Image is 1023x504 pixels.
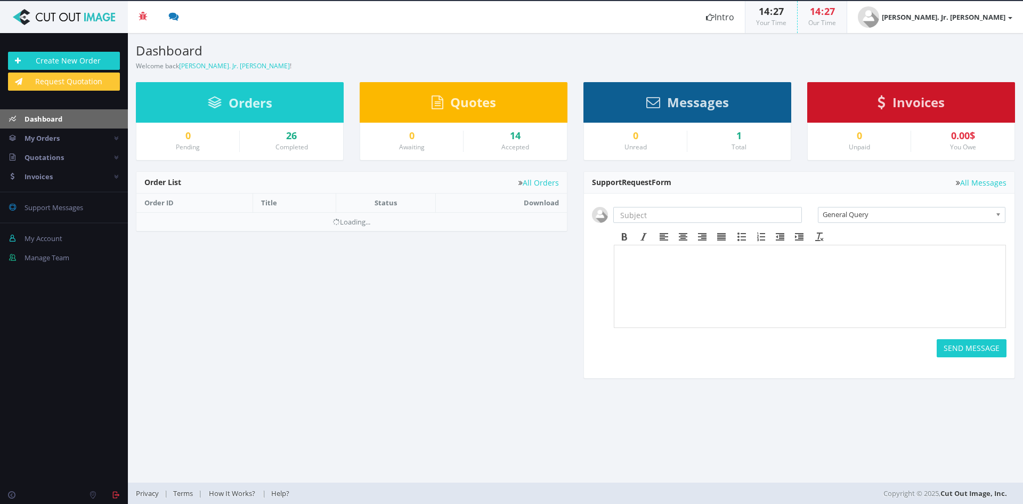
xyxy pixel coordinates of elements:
span: How It Works? [209,489,255,498]
td: Loading... [136,212,567,231]
a: Help? [266,489,295,498]
span: Support Messages [25,203,83,212]
th: Title [253,194,336,212]
strong: [PERSON_NAME]. Jr. [PERSON_NAME] [882,12,1005,22]
a: 0 [368,131,455,141]
a: Cut Out Image, Inc. [940,489,1007,498]
div: Align center [673,230,693,244]
img: user_default.jpg [592,207,608,223]
div: Align left [654,230,673,244]
span: Order List [144,177,181,187]
span: Copyright © 2025, [883,488,1007,499]
div: Clear formatting [810,230,829,244]
input: Subject [613,207,802,223]
span: Request [622,177,652,187]
a: 26 [248,131,335,141]
a: Invoices [878,100,945,109]
span: My Orders [25,133,60,143]
span: General Query [823,207,991,221]
small: Accepted [501,142,529,151]
div: 0.00$ [919,131,1006,141]
div: Bold [615,230,634,244]
small: Your Time [756,18,786,27]
a: [PERSON_NAME]. Jr. [PERSON_NAME] [179,61,290,70]
small: Our Time [808,18,836,27]
a: Orders [208,100,272,110]
div: | | | [136,483,722,504]
a: [PERSON_NAME]. Jr. [PERSON_NAME] [847,1,1023,33]
span: 27 [824,5,835,18]
div: Increase indent [790,230,809,244]
span: Invoices [25,172,53,181]
h3: Dashboard [136,44,567,58]
a: All Messages [956,179,1006,187]
a: Terms [168,489,198,498]
th: Order ID [136,194,253,212]
button: SEND MESSAGE [937,339,1006,357]
small: Unpaid [849,142,870,151]
a: All Orders [518,179,559,187]
a: 0 [592,131,679,141]
a: Request Quotation [8,73,120,91]
div: Italic [634,230,653,244]
small: Welcome back ! [136,61,291,70]
small: Completed [275,142,308,151]
a: Create New Order [8,52,120,70]
img: user_default.jpg [858,6,879,28]
th: Download [435,194,567,212]
div: Justify [712,230,731,244]
small: Total [732,142,746,151]
a: 0 [816,131,903,141]
div: Bullet list [732,230,751,244]
small: You Owe [950,142,976,151]
span: Support Form [592,177,671,187]
a: 14 [472,131,559,141]
span: Quotes [450,93,496,111]
span: 14 [810,5,821,18]
span: : [769,5,773,18]
span: 14 [759,5,769,18]
th: Status [336,194,436,212]
a: Privacy [136,489,164,498]
div: Decrease indent [770,230,790,244]
span: Manage Team [25,253,69,262]
div: 1 [695,131,783,141]
iframe: Rich Text Area. Press ALT-F9 for menu. Press ALT-F10 for toolbar. Press ALT-0 for help [614,245,1005,327]
a: Messages [646,100,729,109]
span: Orders [229,94,272,111]
small: Awaiting [399,142,425,151]
span: Invoices [892,93,945,111]
a: Intro [695,1,745,33]
a: 0 [144,131,231,141]
div: Numbered list [751,230,770,244]
img: Cut Out Image [8,9,120,25]
small: Unread [624,142,647,151]
a: Quotes [432,100,496,109]
small: Pending [176,142,200,151]
div: Align right [693,230,712,244]
span: Quotations [25,153,64,162]
span: Messages [667,93,729,111]
a: How It Works? [202,489,262,498]
span: 27 [773,5,784,18]
span: Dashboard [25,114,62,124]
span: My Account [25,234,62,243]
span: : [821,5,824,18]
